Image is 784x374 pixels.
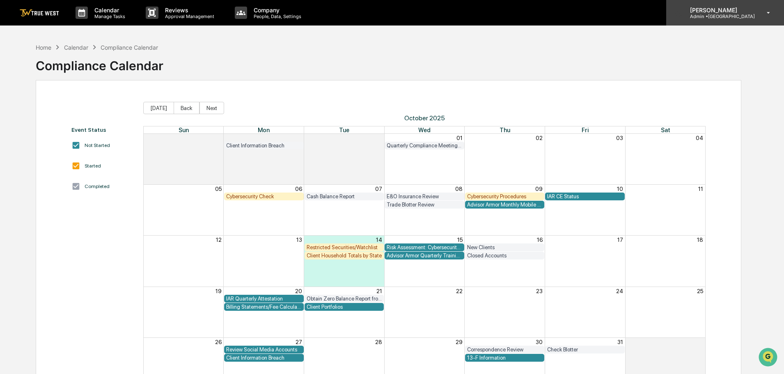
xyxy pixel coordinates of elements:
div: Compliance Calendar [101,44,158,51]
img: 8933085812038_c878075ebb4cc5468115_72.jpg [17,63,32,78]
p: Manage Tasks [88,14,129,19]
div: Home [36,44,51,51]
button: Back [174,102,199,114]
button: 09 [535,186,543,192]
div: Correspondence Review [467,346,543,353]
div: E&O Insurance Review [387,193,462,200]
div: Cash Balance Report [307,193,382,200]
span: Wed [418,126,431,133]
a: 🗄️Attestations [56,165,105,179]
img: Tammy Steffen [8,126,21,139]
button: 21 [376,288,382,294]
span: [PERSON_NAME] [25,134,66,140]
span: Thu [500,126,510,133]
button: 07 [375,186,382,192]
span: • [68,134,71,140]
div: 🗄️ [60,169,66,175]
span: Pylon [82,204,99,210]
a: 🔎Data Lookup [5,180,55,195]
button: 29 [456,339,463,345]
button: 12 [216,236,222,243]
span: Fri [582,126,589,133]
button: Start new chat [140,65,149,75]
button: 30 [375,135,382,141]
div: 🔎 [8,184,15,191]
span: • [68,112,71,118]
p: People, Data, Settings [247,14,305,19]
button: 16 [537,236,543,243]
div: Started [85,163,101,169]
button: 30 [536,339,543,345]
div: Event Status [71,126,135,133]
button: 17 [617,236,623,243]
button: 08 [455,186,463,192]
div: Obtain Zero Balance Report from Custodian [307,296,382,302]
div: IAR Quarterly Attestation [226,296,302,302]
button: 22 [456,288,463,294]
button: [DATE] [143,102,174,114]
p: Company [247,7,305,14]
p: Calendar [88,7,129,14]
a: 🖐️Preclearance [5,165,56,179]
img: 1746055101610-c473b297-6a78-478c-a979-82029cc54cd1 [8,63,23,78]
div: New Clients [467,244,543,250]
div: Client Information Breach [226,355,302,361]
span: Attestations [68,168,102,176]
iframe: Open customer support [758,347,780,369]
button: 06 [295,186,302,192]
button: 02 [536,135,543,141]
div: Not Started [85,142,110,148]
span: [DATE] [73,134,89,140]
span: Mon [258,126,270,133]
p: [PERSON_NAME] [683,7,755,14]
button: 15 [457,236,463,243]
div: Client Information Breach [226,142,302,149]
button: 05 [215,186,222,192]
p: How can we help? [8,17,149,30]
button: 04 [696,135,703,141]
div: Cybersecurity Procedures [467,193,543,200]
button: 19 [215,288,222,294]
img: Tammy Steffen [8,104,21,117]
span: Sun [179,126,189,133]
div: Restricted Securities/Watchlist [307,244,382,250]
button: 26 [215,339,222,345]
div: 13-F Information [467,355,543,361]
p: Reviews [158,7,218,14]
span: October 2025 [143,114,706,122]
div: IAR CE Status [547,193,623,200]
div: Advisor Armor Quarterly Training Attestation [387,252,462,259]
div: Start new chat [37,63,135,71]
span: Preclearance [16,168,53,176]
button: 28 [215,135,222,141]
button: 14 [376,236,382,243]
button: 13 [296,236,302,243]
button: 10 [617,186,623,192]
button: 27 [296,339,302,345]
button: 01 [456,135,463,141]
p: Admin • [GEOGRAPHIC_DATA] [683,14,755,19]
div: We're available if you need us! [37,71,113,78]
button: 25 [697,288,703,294]
button: 11 [698,186,703,192]
div: Compliance Calendar [36,52,163,73]
a: Powered byPylon [58,203,99,210]
p: Approval Management [158,14,218,19]
button: See all [127,89,149,99]
div: Quarterly Compliance Meeting with Executive Team [387,142,462,149]
div: Client Household Totals by State [307,252,382,259]
span: Data Lookup [16,184,52,192]
span: [PERSON_NAME] [25,112,66,118]
span: Sat [661,126,670,133]
div: Past conversations [8,91,55,98]
div: Risk Assessment: Cybersecurity and Technology Vendor Review [387,244,462,250]
div: 🖐️ [8,169,15,175]
button: 03 [616,135,623,141]
div: Calendar [64,44,88,51]
button: Next [199,102,224,114]
button: 23 [536,288,543,294]
span: Tue [339,126,349,133]
button: 18 [697,236,703,243]
button: 24 [616,288,623,294]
